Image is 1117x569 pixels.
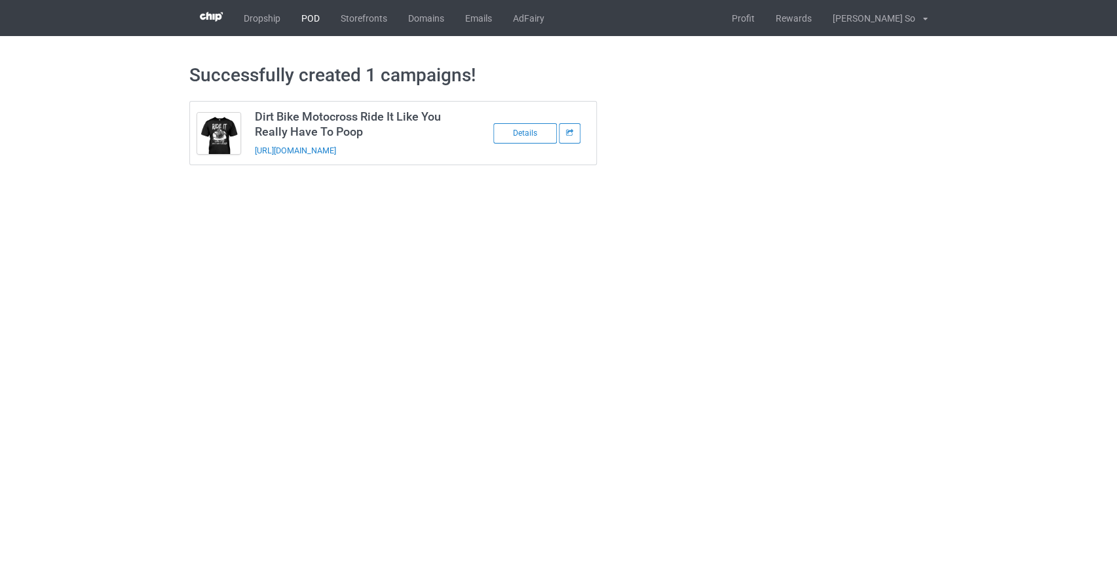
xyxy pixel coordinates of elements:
a: [URL][DOMAIN_NAME] [255,146,336,155]
h1: Successfully created 1 campaigns! [189,64,928,87]
div: Details [493,123,557,144]
div: [PERSON_NAME] So [822,2,915,35]
h3: Dirt Bike Motocross Ride It Like You Really Have To Poop [255,109,462,139]
img: 3d383065fc803cdd16c62507c020ddf8.png [200,12,223,22]
a: Details [493,127,559,138]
